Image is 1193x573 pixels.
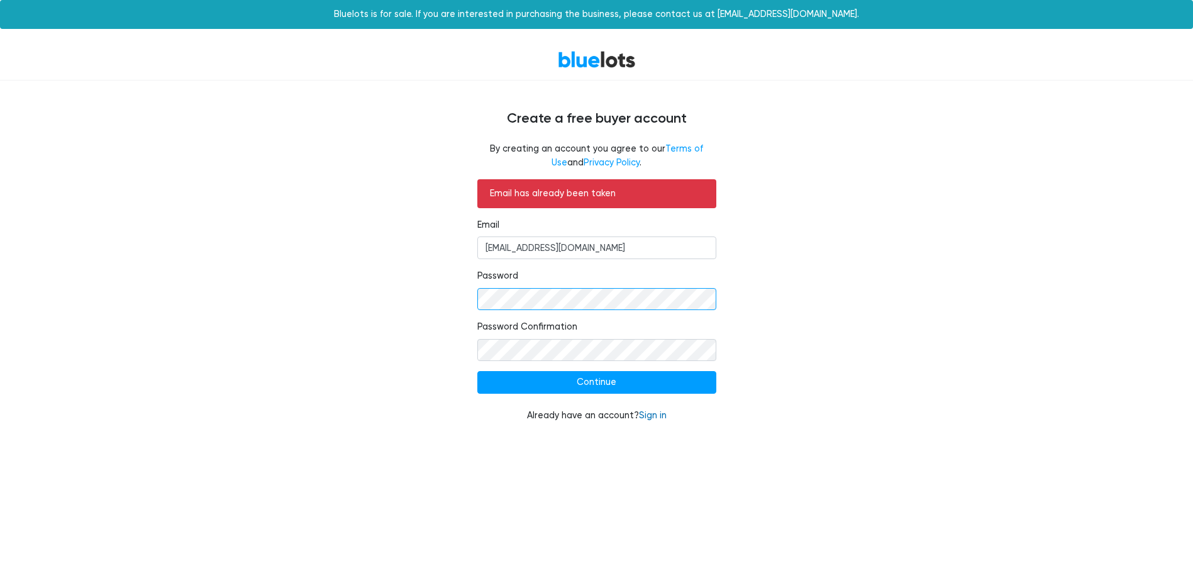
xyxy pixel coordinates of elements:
[477,218,499,232] label: Email
[639,410,667,421] a: Sign in
[552,143,703,168] a: Terms of Use
[477,142,716,169] fieldset: By creating an account you agree to our and .
[477,371,716,394] input: Continue
[477,409,716,423] div: Already have an account?
[477,320,577,334] label: Password Confirmation
[477,236,716,259] input: Email
[477,269,518,283] label: Password
[219,111,974,127] h4: Create a free buyer account
[490,187,704,201] p: Email has already been taken
[584,157,640,168] a: Privacy Policy
[558,50,636,69] a: BlueLots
